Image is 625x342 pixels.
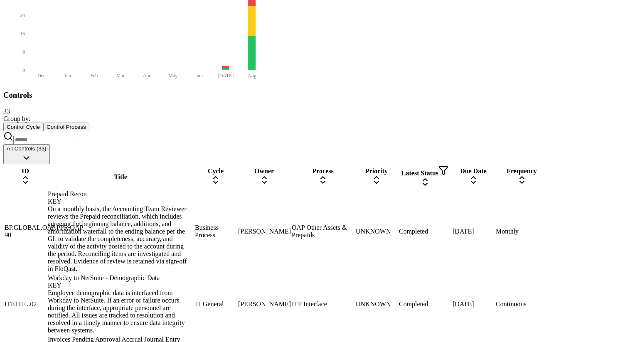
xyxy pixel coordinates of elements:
div: ITF.ITF...02 [5,300,46,308]
div: OAP Other Assets & Prepaids [292,224,354,239]
div: Prepaid Recon [48,190,193,205]
span: 33 [3,108,10,115]
div: Owner [238,167,290,175]
div: Frequency [496,167,548,175]
div: Employee demographic data is interfaced from Workday to NetSuite. If an error or failure occurs d... [48,289,193,334]
div: Latest Status [399,165,451,177]
tspan: [DATE] [218,73,234,79]
button: Control Cycle [3,123,43,131]
div: [DATE] [453,228,494,235]
tspan: 8 [22,49,25,55]
button: All Controls (33) [3,144,50,164]
button: Control Process [43,123,89,131]
tspan: Feb [90,73,98,79]
td: IT General [194,274,237,335]
span: Group by: [3,115,30,122]
div: Process [292,167,354,175]
td: Business Process [194,190,237,273]
div: UNKNOWN [356,228,397,235]
div: UNKNOWN [356,300,397,308]
div: [DATE] [453,300,494,308]
tspan: 16 [20,31,25,37]
tspan: Jan [64,73,71,79]
tspan: 24 [20,12,25,18]
div: ITF Interface [292,300,354,308]
h3: Controls [3,91,622,100]
div: On a monthly basis, the Accounting Team Reviewer reviews the Prepaid reconciliation, which includ... [48,205,193,273]
td: Continuous [495,274,548,335]
div: KEY [48,282,193,289]
span: All Controls (33) [7,145,47,152]
tspan: Aug [248,73,256,79]
div: ID [5,167,46,175]
tspan: May [168,73,177,79]
div: Cycle [195,167,236,175]
div: Workday to NetSuite - Demographic Data [48,274,193,289]
div: Priority [356,167,397,175]
tspan: Apr [143,73,151,79]
div: Completed [399,228,451,235]
div: KEY [48,198,193,205]
div: Title [48,173,193,181]
tspan: Jun [196,73,203,79]
div: BP.GLOBAL.OAP.PPR.OAP-90 [5,224,46,239]
tspan: Dec [37,73,45,79]
tspan: 0 [22,67,25,73]
div: [PERSON_NAME] [238,300,290,308]
tspan: Mar [116,73,125,79]
div: Completed [399,300,451,308]
td: Monthly [495,190,548,273]
div: Due Date [453,167,494,175]
div: [PERSON_NAME] [238,228,290,235]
